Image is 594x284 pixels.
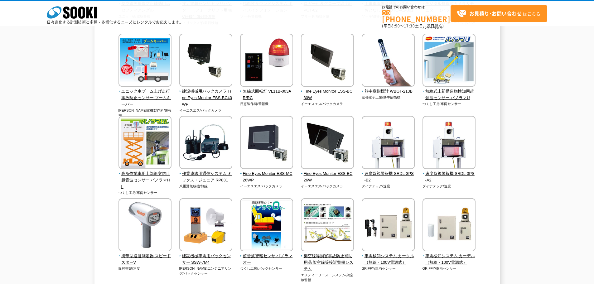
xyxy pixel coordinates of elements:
[423,247,476,266] a: 車両検知システム カーデル（無線・100V電源式）
[362,171,415,184] span: 速度監視警報機 SRDL-3PS-B2
[240,171,293,184] span: Fine Eyes Monitor ESS-MC26WP
[118,88,172,108] span: ユニック車ブーム上げ走行事故防止センサー ブームキーパー
[179,171,233,184] span: 作業連絡用通信システム ミックス・ジュニア RP831
[179,88,233,108] span: 建設機械用バックカメラ Fine Eyes Monitor ESS-BC40WP
[423,34,476,88] img: 無線式上部構造物検知用超音波センサー パノラマU
[240,82,293,101] a: 無線式回転灯 VL11B-003AR/RC
[179,165,233,183] a: 作業連絡用通信システム ミックス・ジュニア RP831
[301,184,354,189] p: イーエスエス/バックカメラ
[118,165,172,190] a: 高所作業車用上部衝突防止超音波センサー パノラマHL
[362,253,415,266] span: 車両検知システム カークル（無線・100V電源式）
[423,88,476,101] span: 無線式上部構造物検知用超音波センサー パノラマU
[423,101,476,107] p: つくし工房/車両センサー
[382,10,451,22] a: [PHONE_NUMBER]
[301,101,354,107] p: イーエスエス/バックカメラ
[451,5,547,22] a: お見積り･お問い合わせはこちら
[301,116,354,171] img: Fine Eyes Monitor ESS-BC26W
[423,253,476,266] span: 車両検知システム カーデル（無線・100V電源式）
[240,116,293,171] img: Fine Eyes Monitor ESS-MC26WP
[179,108,233,113] p: イーエスエス/バックカメラ
[457,9,540,18] span: はこちら
[240,165,293,183] a: Fine Eyes Monitor ESS-MC26WP
[240,253,293,266] span: 超音波警報センサ パノラマオー
[423,171,476,184] span: 速度監視警報機 SRDL-3PS-A2
[240,198,293,253] img: 超音波警報センサ パノラマオー
[118,171,172,190] span: 高所作業車用上部衝突防止超音波センサー パノラマHL
[301,253,354,272] span: 架空線等損害事故防止補助用品 架空線等接近警報システム
[179,253,233,266] span: 建設機械車両用バックセンサー SSW-7M4
[118,108,172,118] p: [PERSON_NAME]電機製作所/警報機
[301,247,354,272] a: 架空線等損害事故防止補助用品 架空線等接近警報システム
[382,5,451,9] span: お電話でのお問い合わせは
[423,266,476,271] p: GRIFFY/車両センサー
[423,184,476,189] p: ダイナテック/速度
[391,23,400,29] span: 8:50
[179,266,233,276] p: [PERSON_NAME]エンジニアリング/バックセンサー
[118,190,172,195] p: つくし工房/車両センサー
[362,247,415,266] a: 車両検知システム カークル（無線・100V電源式）
[301,82,354,101] a: Fine Eyes Monitor ESS-BC30W
[423,82,476,101] a: 無線式上部構造物検知用超音波センサー パノラマU
[301,165,354,183] a: Fine Eyes Monitor ESS-BC26W
[240,101,293,107] p: 日恵製作所/警報機
[118,116,171,171] img: 高所作業車用上部衝突防止超音波センサー パノラマHL
[362,165,415,183] a: 速度監視警報機 SRDL-3PS-B2
[240,184,293,189] p: イーエスエス/バックカメラ
[469,10,522,17] strong: お見積り･お問い合わせ
[118,34,171,88] img: ユニック車ブーム上げ走行事故防止センサー ブームキーパー
[362,266,415,271] p: GRIFFY/車両センサー
[240,88,293,101] span: 無線式回転灯 VL11B-003AR/RC
[179,82,233,108] a: 建設機械用バックカメラ Fine Eyes Monitor ESS-BC40WP
[118,198,171,253] img: 携帯型速度測定器 スピードスターV
[179,34,232,88] img: 建設機械用バックカメラ Fine Eyes Monitor ESS-BC40WP
[423,116,476,171] img: 速度監視警報機 SRDL-3PS-A2
[179,184,233,189] p: 八重洲無線機/無線
[362,198,415,253] img: 車両検知システム カークル（無線・100V電源式）
[362,88,415,95] span: 熱中症指標計 WBGT-213B
[240,247,293,266] a: 超音波警報センサ パノラマオー
[240,266,293,271] p: つくし工房/バックセンサー
[362,82,415,95] a: 熱中症指標計 WBGT-213B
[404,23,415,29] span: 17:30
[179,116,232,171] img: 作業連絡用通信システム ミックス・ジュニア RP831
[301,272,354,283] p: エヌディーリース・システム/架空線警報
[362,34,415,88] img: 熱中症指標計 WBGT-213B
[362,95,415,100] p: 京都電子工業/熱中症指標
[301,171,354,184] span: Fine Eyes Monitor ESS-BC26W
[118,247,172,266] a: 携帯型速度測定器 スピードスターV
[362,184,415,189] p: ダイナテック/速度
[301,198,354,253] img: 架空線等損害事故防止補助用品 架空線等接近警報システム
[118,253,172,266] span: 携帯型速度測定器 スピードスターV
[423,165,476,183] a: 速度監視警報機 SRDL-3PS-A2
[240,34,293,88] img: 無線式回転灯 VL11B-003AR/RC
[179,198,232,253] img: 建設機械車両用バックセンサー SSW-7M4
[301,88,354,101] span: Fine Eyes Monitor ESS-BC30W
[423,198,476,253] img: 車両検知システム カーデル（無線・100V電源式）
[118,266,172,271] p: 阪神交易/速度
[47,20,183,24] p: 日々進化する計測技術と多種・多様化するニーズにレンタルでお応えします。
[382,23,444,29] span: (平日 ～ 土日、祝日除く)
[118,82,172,108] a: ユニック車ブーム上げ走行事故防止センサー ブームキーパー
[179,247,233,266] a: 建設機械車両用バックセンサー SSW-7M4
[362,116,415,171] img: 速度監視警報機 SRDL-3PS-B2
[301,34,354,88] img: Fine Eyes Monitor ESS-BC30W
